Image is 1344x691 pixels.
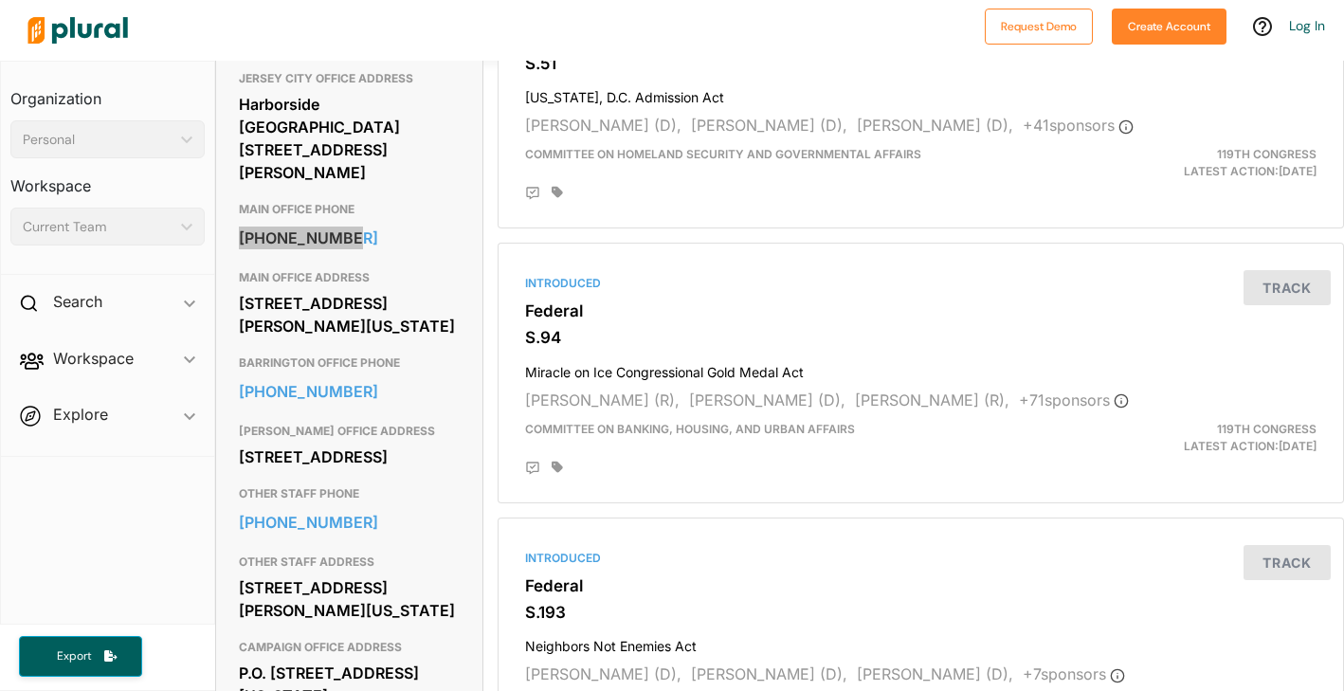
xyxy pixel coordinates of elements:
[53,291,102,312] h2: Search
[23,217,173,237] div: Current Team
[1058,146,1331,180] div: Latest Action: [DATE]
[691,664,847,683] span: [PERSON_NAME] (D),
[239,352,460,374] h3: BARRINGTON OFFICE PHONE
[525,576,1317,595] h3: Federal
[525,301,1317,320] h3: Federal
[1019,391,1129,409] span: + 71 sponsor s
[239,551,460,573] h3: OTHER STAFF ADDRESS
[525,81,1317,106] h4: [US_STATE], D.C. Admission Act
[19,636,142,677] button: Export
[691,116,847,135] span: [PERSON_NAME] (D),
[985,9,1093,45] button: Request Demo
[525,275,1317,292] div: Introduced
[855,391,1009,409] span: [PERSON_NAME] (R),
[525,629,1317,655] h4: Neighbors Not Enemies Act
[1217,422,1317,436] span: 119th Congress
[1244,545,1331,580] button: Track
[1058,421,1331,455] div: Latest Action: [DATE]
[239,90,460,187] div: Harborside [GEOGRAPHIC_DATA][STREET_ADDRESS][PERSON_NAME]
[525,603,1317,622] h3: S.193
[552,186,563,199] div: Add tags
[552,461,563,474] div: Add tags
[239,573,460,625] div: [STREET_ADDRESS][PERSON_NAME][US_STATE]
[857,664,1013,683] span: [PERSON_NAME] (D),
[239,482,460,505] h3: OTHER STAFF PHONE
[525,328,1317,347] h3: S.94
[857,116,1013,135] span: [PERSON_NAME] (D),
[10,158,205,200] h3: Workspace
[525,461,540,476] div: Add Position Statement
[1023,664,1125,683] span: + 7 sponsor s
[239,508,460,536] a: [PHONE_NUMBER]
[1112,9,1226,45] button: Create Account
[239,266,460,289] h3: MAIN OFFICE ADDRESS
[525,422,855,436] span: Committee on Banking, Housing, and Urban Affairs
[23,130,173,150] div: Personal
[239,420,460,443] h3: [PERSON_NAME] OFFICE ADDRESS
[1244,270,1331,305] button: Track
[1289,17,1325,34] a: Log In
[985,15,1093,35] a: Request Demo
[525,116,681,135] span: [PERSON_NAME] (D),
[239,289,460,340] div: [STREET_ADDRESS][PERSON_NAME][US_STATE]
[239,443,460,471] div: [STREET_ADDRESS]
[10,71,205,113] h3: Organization
[239,636,460,659] h3: CAMPAIGN OFFICE ADDRESS
[239,67,460,90] h3: JERSEY CITY OFFICE ADDRESS
[1023,116,1134,135] span: + 41 sponsor s
[1217,147,1317,161] span: 119th Congress
[239,377,460,406] a: [PHONE_NUMBER]
[239,224,460,252] a: [PHONE_NUMBER]
[525,186,540,201] div: Add Position Statement
[525,355,1317,381] h4: Miracle on Ice Congressional Gold Medal Act
[525,550,1317,567] div: Introduced
[1112,15,1226,35] a: Create Account
[525,664,681,683] span: [PERSON_NAME] (D),
[525,391,680,409] span: [PERSON_NAME] (R),
[239,198,460,221] h3: MAIN OFFICE PHONE
[689,391,845,409] span: [PERSON_NAME] (D),
[525,147,921,161] span: Committee on Homeland Security and Governmental Affairs
[44,648,104,664] span: Export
